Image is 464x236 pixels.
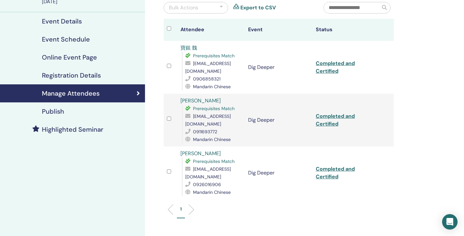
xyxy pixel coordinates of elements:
[185,166,231,180] span: [EMAIL_ADDRESS][DOMAIN_NAME]
[42,126,103,133] h4: Highlighted Seminar
[180,206,182,212] p: 1
[193,158,235,164] span: Prerequisites Match
[42,17,82,25] h4: Event Details
[316,60,355,74] a: Completed and Certified
[42,90,100,97] h4: Manage Attendees
[442,214,458,230] div: Open Intercom Messenger
[193,53,235,59] span: Prerequisites Match
[316,165,355,180] a: Completed and Certified
[193,137,231,142] span: Mandarin Chinese
[42,35,90,43] h4: Event Schedule
[180,44,197,51] a: 寶銀 魏
[193,106,235,111] span: Prerequisites Match
[240,4,276,12] a: Export to CSV
[42,108,64,115] h4: Publish
[245,19,313,41] th: Event
[177,19,245,41] th: Attendee
[245,94,313,146] td: Dig Deeper
[180,97,221,104] a: [PERSON_NAME]
[185,113,231,127] span: [EMAIL_ADDRESS][DOMAIN_NAME]
[42,53,97,61] h4: Online Event Page
[316,113,355,127] a: Completed and Certified
[169,4,198,12] div: Bulk Actions
[42,71,101,79] h4: Registration Details
[193,129,217,135] span: 0911693772
[313,19,380,41] th: Status
[185,61,231,74] span: [EMAIL_ADDRESS][DOMAIN_NAME]
[245,41,313,94] td: Dig Deeper
[245,146,313,199] td: Dig Deeper
[193,84,231,90] span: Mandarin Chinese
[193,182,221,187] span: 0926016906
[193,76,220,82] span: 0906858321
[193,189,231,195] span: Mandarin Chinese
[180,150,221,157] a: [PERSON_NAME]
